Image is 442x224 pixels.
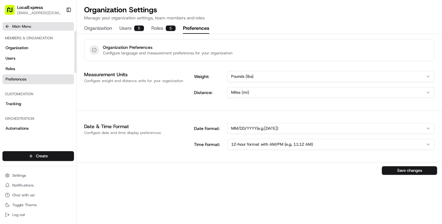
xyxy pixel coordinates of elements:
a: Preferences [2,74,74,84]
button: [EMAIL_ADDRESS][DOMAIN_NAME] [17,10,61,15]
img: Nash [6,6,18,18]
a: Automations [2,124,74,133]
div: 5 [166,26,176,31]
span: Log out [12,212,25,217]
button: Roles [151,23,176,34]
button: Organization [84,23,112,34]
span: Tracking [6,101,21,107]
button: LocalExpress [17,4,43,10]
div: Configure date and time display preferences [84,130,187,135]
span: Notifications [12,183,34,188]
span: Settings [12,173,26,178]
span: Create [36,153,48,159]
div: Start new chat [28,59,101,65]
div: Orchestration [2,114,74,124]
span: Main Menu [12,24,31,29]
a: Tracking [2,99,74,109]
h3: Organization Preferences [103,44,232,50]
p: Welcome 👋 [6,25,112,34]
p: Configure language and measurement preferences for your organization [103,50,232,56]
button: Log out [2,210,74,219]
span: Knowledge Base [12,137,47,143]
a: Roles [2,64,74,74]
input: Clear [16,40,101,46]
button: Settings [2,171,74,180]
div: 5 [134,26,144,31]
button: Notifications [2,181,74,190]
button: Main Menu [2,22,74,31]
button: LocalExpress[EMAIL_ADDRESS][DOMAIN_NAME] [2,2,64,17]
button: Chat with us! [2,191,74,199]
label: Weight: [194,73,225,80]
a: 📗Knowledge Base [4,135,49,146]
span: Pylon [61,152,74,157]
span: Automations [6,126,29,131]
span: [DATE] [86,95,99,100]
img: Dianne Alexi Soriano [6,89,16,99]
label: Distance: [194,89,225,96]
h1: Organization Settings [84,5,205,15]
h1: Measurement Units [84,71,187,78]
button: Save changes [382,166,437,175]
span: • [83,95,85,100]
span: [PERSON_NAME] [PERSON_NAME] [19,95,81,100]
div: Past conversations [6,80,41,85]
a: Users [2,53,74,63]
span: Roles [6,66,15,72]
span: • [20,112,22,117]
button: Toggle Theme [2,201,74,209]
label: Date Format: [194,125,225,132]
button: See all [95,79,112,86]
img: 1736555255976-a54dd68f-1ca7-489b-9aae-adbdc363a1c4 [6,59,17,70]
div: 💻 [52,138,57,143]
a: Powered byPylon [43,152,74,157]
a: 💻API Documentation [49,135,101,146]
span: Organization [6,45,28,51]
button: Preferences [183,23,209,34]
img: 1736555255976-a54dd68f-1ca7-489b-9aae-adbdc363a1c4 [12,96,17,100]
img: 1738778727109-b901c2ba-d612-49f7-a14d-d897ce62d23f [13,59,24,70]
div: 📗 [6,138,11,143]
span: Toggle Theme [12,202,37,207]
label: Time Format: [194,141,225,147]
div: We're available if you need us! [28,65,84,70]
div: Configure weight and distance units for your organization [84,78,187,83]
span: [DATE] [24,112,36,117]
p: Manage your organization settings, team members and roles [84,15,205,21]
button: Create [2,151,74,161]
span: Users [6,56,15,61]
span: Preferences [6,77,26,82]
a: Organization [2,43,74,53]
div: Members & Organization [2,33,74,43]
button: Users [119,23,144,34]
button: Start new chat [104,61,112,68]
h1: Date & Time Format [84,123,187,130]
span: API Documentation [58,137,99,143]
div: Customization [2,89,74,99]
span: Chat with us! [12,193,35,198]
